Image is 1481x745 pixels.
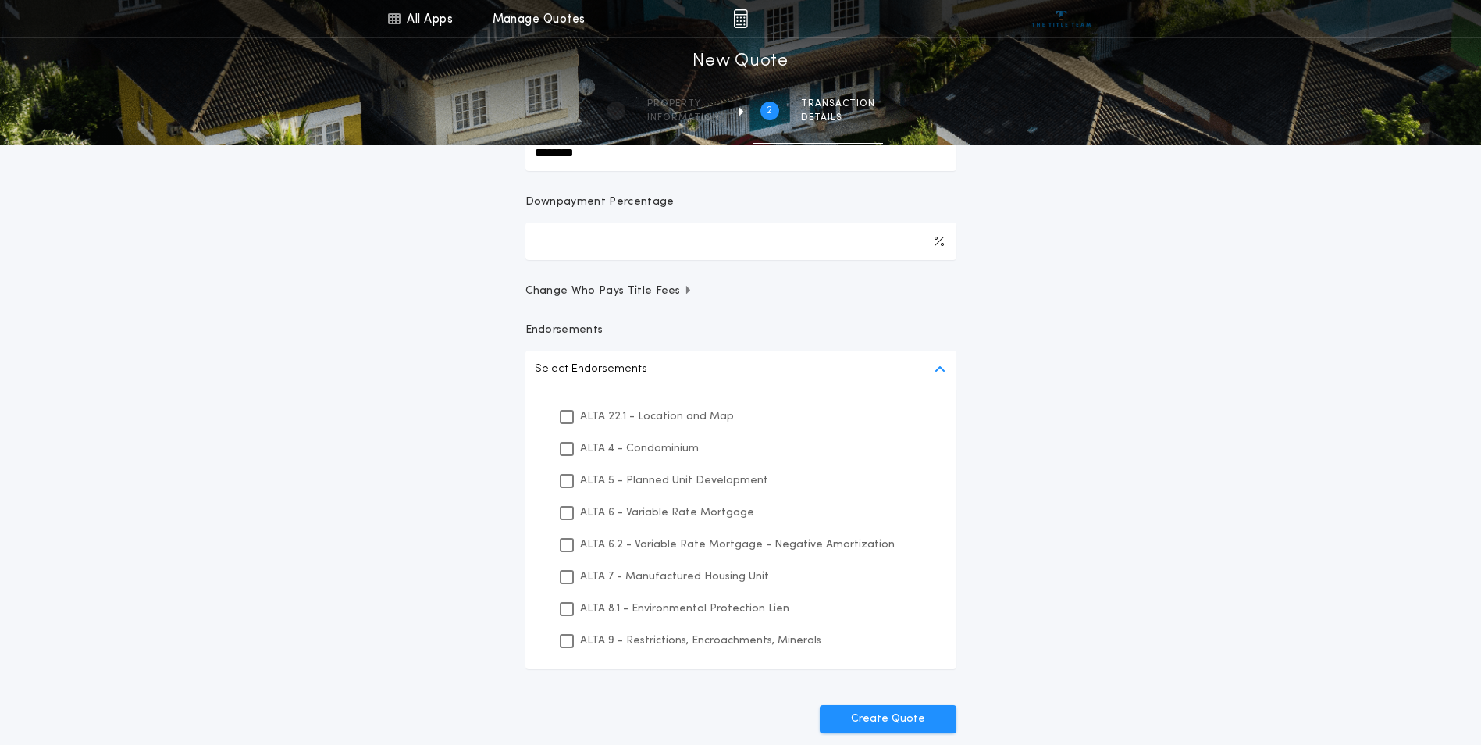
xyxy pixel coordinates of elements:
[801,112,875,124] span: details
[525,323,956,338] p: Endorsements
[580,633,821,649] p: ALTA 9 - Restrictions, Encroachments, Minerals
[525,283,693,299] span: Change Who Pays Title Fees
[733,9,748,28] img: img
[580,440,699,457] p: ALTA 4 - Condominium
[580,408,734,425] p: ALTA 22.1 - Location and Map
[580,601,789,617] p: ALTA 8.1 - Environmental Protection Lien
[525,351,956,388] button: Select Endorsements
[525,283,956,299] button: Change Who Pays Title Fees
[647,112,720,124] span: information
[580,569,769,585] p: ALTA 7 - Manufactured Housing Unit
[647,98,720,110] span: Property
[580,536,895,553] p: ALTA 6.2 - Variable Rate Mortgage - Negative Amortization
[535,360,647,379] p: Select Endorsements
[525,134,956,171] input: New Loan Amount
[580,504,754,521] p: ALTA 6 - Variable Rate Mortgage
[692,49,788,74] h1: New Quote
[767,105,772,117] h2: 2
[1032,11,1091,27] img: vs-icon
[801,98,875,110] span: Transaction
[525,223,956,260] input: Downpayment Percentage
[820,705,956,733] button: Create Quote
[525,388,956,669] ul: Select Endorsements
[525,194,675,210] p: Downpayment Percentage
[580,472,768,489] p: ALTA 5 - Planned Unit Development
